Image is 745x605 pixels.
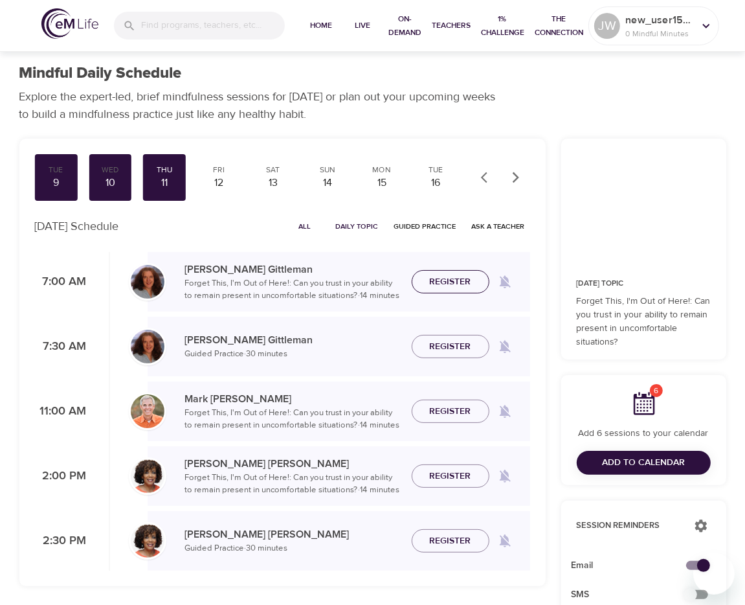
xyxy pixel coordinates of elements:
[412,529,489,553] button: Register
[412,400,489,424] button: Register
[625,12,694,28] p: new_user1566398462
[430,468,471,485] span: Register
[625,28,694,40] p: 0 Mindful Minutes
[203,176,235,190] div: 12
[40,165,72,176] div: Tue
[489,266,520,297] span: Remind me when a class goes live every Thursday at 7:00 AM
[289,220,320,233] span: All
[331,216,384,236] button: Daily Topic
[203,165,235,176] div: Fri
[572,588,695,602] span: SMS
[693,553,735,595] iframe: Button to launch messaging window
[257,176,289,190] div: 13
[489,461,520,492] span: Remind me when a class goes live every Thursday at 2:00 PM
[19,88,505,123] p: Explore the expert-led, brief mindfulness sessions for [DATE] or plan out your upcoming weeks to ...
[430,339,471,355] span: Register
[577,278,711,290] p: [DATE] Topic
[185,527,401,542] p: [PERSON_NAME] [PERSON_NAME]
[257,165,289,176] div: Sat
[35,468,87,485] p: 2:00 PM
[41,8,98,39] img: logo
[420,176,452,190] div: 16
[94,165,126,176] div: Wed
[185,472,401,497] p: Forget This, I'm Out of Here!: Can you trust in your ability to remain present in uncomfortable s...
[394,220,456,233] span: Guided Practice
[572,559,695,573] span: Email
[40,176,72,190] div: 9
[577,427,711,440] p: Add 6 sessions to your calendar
[432,19,471,32] span: Teachers
[577,295,711,349] p: Forget This, I'm Out of Here!: Can you trust in your ability to remain present in uncomfortable s...
[185,391,401,407] p: Mark [PERSON_NAME]
[148,165,181,176] div: Thu
[347,19,378,32] span: Live
[131,330,164,363] img: Cindy2%20031422%20blue%20filter%20hi-res.jpg
[185,348,401,361] p: Guided Practice · 30 minutes
[336,220,379,233] span: Daily Topic
[366,165,398,176] div: Mon
[131,394,164,428] img: Mark_Pirtle-min.jpg
[185,407,401,432] p: Forget This, I'm Out of Here!: Can you trust in your ability to remain present in uncomfortable s...
[467,216,530,236] button: Ask a Teacher
[148,176,181,190] div: 11
[412,335,489,359] button: Register
[420,165,452,176] div: Tue
[430,404,471,420] span: Register
[35,403,87,420] p: 11:00 AM
[577,519,681,532] p: Session Reminders
[650,384,663,397] span: 6
[19,64,182,83] h1: Mindful Daily Schedule
[185,262,401,277] p: [PERSON_NAME] Gittleman
[412,270,489,294] button: Register
[594,13,620,39] div: JW
[185,332,401,348] p: [PERSON_NAME] Gittleman
[311,165,344,176] div: Sun
[602,455,685,471] span: Add to Calendar
[35,532,87,550] p: 2:30 PM
[472,220,525,233] span: Ask a Teacher
[284,216,326,236] button: All
[535,12,583,40] span: The Connection
[389,216,461,236] button: Guided Practice
[35,273,87,291] p: 7:00 AM
[412,464,489,488] button: Register
[481,12,524,40] span: 1% Challenge
[366,176,398,190] div: 15
[141,12,285,40] input: Find programs, teachers, etc...
[388,12,421,40] span: On-Demand
[489,331,520,362] span: Remind me when a class goes live every Thursday at 7:30 AM
[131,459,164,493] img: Janet_Jackson-min.jpg
[131,265,164,299] img: Cindy2%20031422%20blue%20filter%20hi-res.jpg
[430,533,471,549] span: Register
[489,525,520,556] span: Remind me when a class goes live every Thursday at 2:30 PM
[311,176,344,190] div: 14
[577,451,711,475] button: Add to Calendar
[94,176,126,190] div: 10
[185,542,401,555] p: Guided Practice · 30 minutes
[430,274,471,290] span: Register
[306,19,337,32] span: Home
[185,456,401,472] p: [PERSON_NAME] [PERSON_NAME]
[489,396,520,427] span: Remind me when a class goes live every Thursday at 11:00 AM
[131,524,164,558] img: Janet_Jackson-min.jpg
[35,218,119,235] p: [DATE] Schedule
[35,338,87,356] p: 7:30 AM
[185,277,401,302] p: Forget This, I'm Out of Here!: Can you trust in your ability to remain present in uncomfortable s...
